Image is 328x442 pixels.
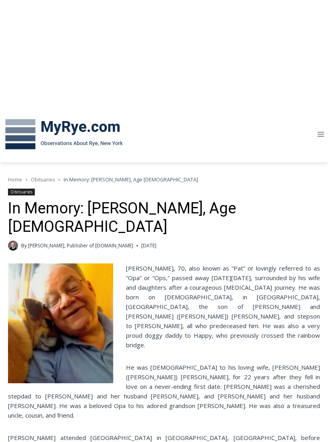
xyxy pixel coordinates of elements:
[64,176,198,183] span: In Memory: [PERSON_NAME], Age [DEMOGRAPHIC_DATA]
[25,177,28,183] span: >
[8,176,22,183] a: Home
[141,242,156,249] time: [DATE]
[8,175,320,183] nav: Breadcrumbs
[8,189,35,195] a: Obituaries
[8,263,320,350] p: [PERSON_NAME], 70, also known as “Pat” or lovingly referred to as “Opa” or “Ops,” passed away [DA...
[8,362,320,420] p: He was [DEMOGRAPHIC_DATA] to his loving wife, [PERSON_NAME] ([PERSON_NAME]) [PERSON_NAME], for 22...
[8,263,113,383] img: Obituary - Patrick Albert Auriemma
[313,128,328,140] button: Open menu
[58,177,60,183] span: >
[8,241,18,251] a: Author image
[8,199,320,236] h1: In Memory: [PERSON_NAME], Age [DEMOGRAPHIC_DATA]
[28,242,133,249] a: [PERSON_NAME], Publisher of [DOMAIN_NAME]
[21,242,27,249] span: By
[31,176,55,183] a: Obituaries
